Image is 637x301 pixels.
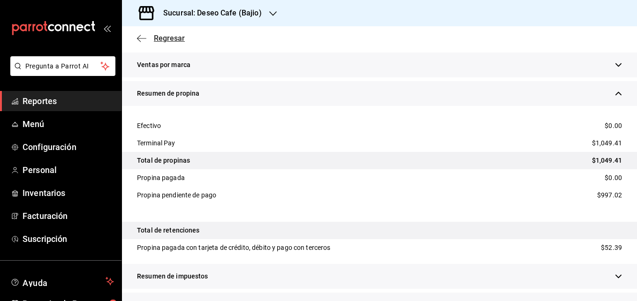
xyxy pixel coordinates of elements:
[137,121,161,131] div: Efectivo
[25,61,101,71] span: Pregunta a Parrot AI
[23,164,114,176] span: Personal
[137,243,331,253] div: Propina pagada con tarjeta de crédito, débito y pago con terceros
[592,138,622,148] span: $1,049.41
[592,156,622,166] span: $1,049.41
[7,68,115,78] a: Pregunta a Parrot AI
[137,226,200,235] div: Total de retenciones
[23,118,114,130] span: Menú
[137,89,199,98] span: Resumen de propina
[605,121,622,131] span: $0.00
[23,95,114,107] span: Reportes
[23,141,114,153] span: Configuración
[23,210,114,222] span: Facturación
[23,187,114,199] span: Inventarios
[154,34,185,43] span: Regresar
[103,24,111,32] button: open_drawer_menu
[597,190,622,200] span: $997.02
[156,8,262,19] h3: Sucursal: Deseo Cafe (Bajio)
[605,173,622,183] span: $0.00
[137,156,190,166] div: Total de propinas
[137,138,175,148] div: Terminal Pay
[137,60,190,70] span: Ventas por marca
[601,243,622,253] span: $52.39
[137,173,185,183] div: Propina pagada
[10,56,115,76] button: Pregunta a Parrot AI
[23,276,102,287] span: Ayuda
[137,34,185,43] button: Regresar
[23,233,114,245] span: Suscripción
[137,271,208,281] span: Resumen de impuestos
[137,190,216,200] div: Propina pendiente de pago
